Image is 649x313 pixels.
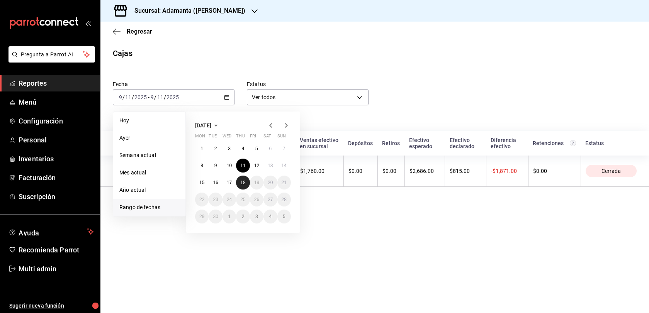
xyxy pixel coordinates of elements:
abbr: October 5, 2025 [283,214,285,219]
button: September 23, 2025 [209,193,222,206]
button: September 26, 2025 [250,193,263,206]
input: -- [119,94,122,100]
div: Retiros [382,140,400,146]
abbr: September 26, 2025 [254,197,259,202]
span: Personal [19,135,94,145]
button: September 19, 2025 [250,176,263,189]
abbr: Friday [250,134,256,142]
button: September 12, 2025 [250,159,263,173]
div: Depósitos [348,140,373,146]
button: September 10, 2025 [223,159,236,173]
abbr: Tuesday [209,134,216,142]
span: / [122,94,125,100]
button: September 3, 2025 [223,142,236,156]
button: [DATE] [195,121,221,130]
span: Mes actual [119,169,179,177]
input: ---- [166,94,179,100]
span: Rango de fechas [119,203,179,211]
abbr: September 16, 2025 [213,180,218,185]
abbr: October 4, 2025 [269,214,272,219]
div: Ver todos [247,89,369,105]
div: Efectivo declarado [450,137,481,149]
button: September 29, 2025 [195,210,209,223]
span: Regresar [127,28,152,35]
button: September 16, 2025 [209,176,222,189]
abbr: September 17, 2025 [227,180,232,185]
button: September 22, 2025 [195,193,209,206]
span: Cerrada [598,168,624,174]
abbr: Thursday [236,134,245,142]
abbr: September 13, 2025 [268,163,273,168]
input: ---- [134,94,147,100]
span: - [148,94,150,100]
button: September 24, 2025 [223,193,236,206]
abbr: September 19, 2025 [254,180,259,185]
abbr: September 21, 2025 [282,180,287,185]
button: September 21, 2025 [277,176,291,189]
button: September 18, 2025 [236,176,250,189]
span: Inventarios [19,154,94,164]
abbr: September 1, 2025 [200,146,203,151]
input: -- [125,94,132,100]
button: September 28, 2025 [277,193,291,206]
span: Reportes [19,78,94,88]
span: Ayuda [19,227,84,236]
button: September 30, 2025 [209,210,222,223]
abbr: September 22, 2025 [199,197,204,202]
abbr: September 3, 2025 [228,146,231,151]
span: Sugerir nueva función [9,302,94,310]
abbr: Sunday [277,134,286,142]
abbr: September 6, 2025 [269,146,272,151]
abbr: September 11, 2025 [240,163,245,168]
div: $0.00 [533,168,576,174]
button: September 13, 2025 [263,159,277,173]
abbr: September 27, 2025 [268,197,273,202]
button: Regresar [113,28,152,35]
div: $2,686.00 [409,168,440,174]
span: Ayer [119,134,179,142]
span: Pregunta a Parrot AI [21,51,83,59]
button: September 5, 2025 [250,142,263,156]
abbr: September 5, 2025 [255,146,258,151]
label: Fecha [113,81,234,87]
button: October 1, 2025 [223,210,236,223]
abbr: September 28, 2025 [282,197,287,202]
span: Semana actual [119,151,179,159]
abbr: Wednesday [223,134,231,142]
span: Recomienda Parrot [19,245,94,255]
abbr: September 25, 2025 [240,197,245,202]
abbr: September 12, 2025 [254,163,259,168]
button: September 8, 2025 [195,159,209,173]
div: Estatus [585,140,637,146]
div: Diferencia efectivo [491,137,523,149]
button: September 4, 2025 [236,142,250,156]
abbr: September 10, 2025 [227,163,232,168]
button: Pregunta a Parrot AI [8,46,95,63]
button: September 1, 2025 [195,142,209,156]
abbr: September 9, 2025 [214,163,217,168]
abbr: Monday [195,134,205,142]
div: $815.00 [450,168,481,174]
button: September 2, 2025 [209,142,222,156]
abbr: September 15, 2025 [199,180,204,185]
abbr: September 14, 2025 [282,163,287,168]
button: open_drawer_menu [85,20,91,26]
label: Estatus [247,81,369,87]
span: Suscripción [19,191,94,202]
div: Retenciones [533,140,576,146]
abbr: September 20, 2025 [268,180,273,185]
abbr: Saturday [263,134,271,142]
a: Pregunta a Parrot AI [5,56,95,64]
button: October 4, 2025 [263,210,277,223]
button: October 5, 2025 [277,210,291,223]
svg: Total de retenciones de propinas registradas [570,140,576,146]
input: -- [150,94,154,100]
button: September 11, 2025 [236,159,250,173]
div: -$1,871.00 [491,168,523,174]
button: September 7, 2025 [277,142,291,156]
div: Cajas [113,47,133,59]
div: Efectivo esperado [409,137,440,149]
span: Menú [19,97,94,107]
button: September 27, 2025 [263,193,277,206]
h3: Sucursal: Adamanta ([PERSON_NAME]) [128,6,245,15]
